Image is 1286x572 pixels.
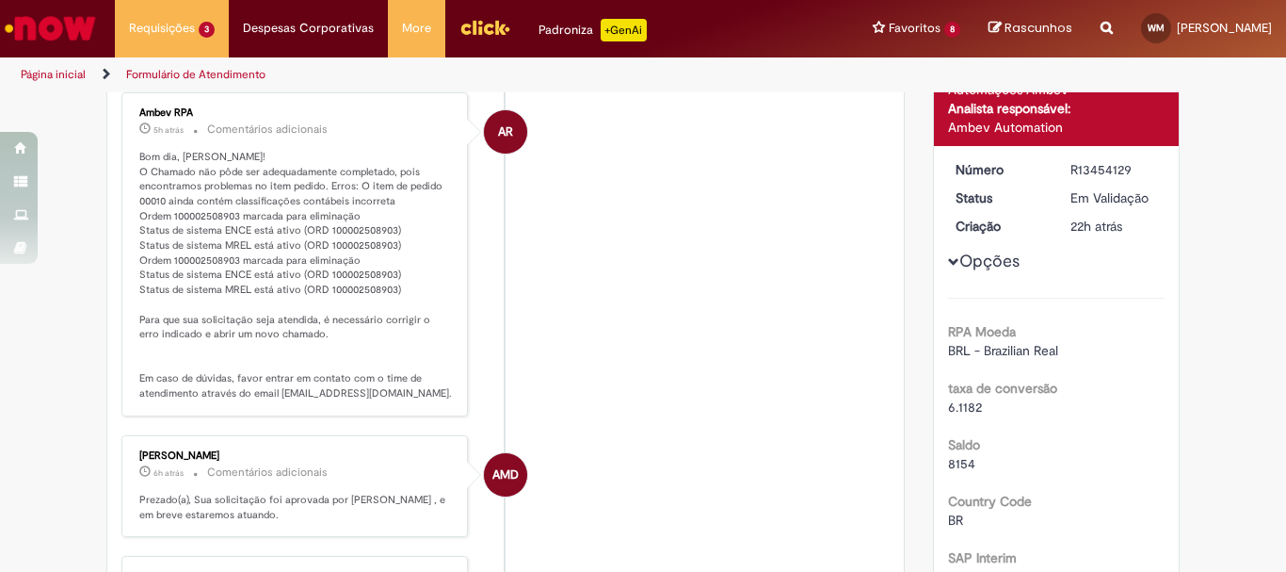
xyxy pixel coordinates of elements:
span: 6h atrás [153,467,184,479]
div: R13454129 [1070,160,1158,179]
span: BRL - Brazilian Real [948,342,1058,359]
div: Analista responsável: [948,99,1165,118]
p: Prezado(a), Sua solicitação foi aprovada por [PERSON_NAME] , e em breve estaremos atuando. [139,493,453,522]
span: More [402,19,431,38]
div: 27/08/2025 18:12:14 [1070,217,1158,236]
span: 8154 [948,455,975,472]
small: Comentários adicionais [207,122,328,138]
dt: Número [941,160,1057,179]
b: RPA Moeda [948,323,1016,340]
a: Rascunhos [989,20,1072,38]
span: Rascunhos [1005,19,1072,37]
span: Requisições [129,19,195,38]
span: 8 [944,22,960,38]
div: Em Validação [1070,188,1158,207]
p: +GenAi [601,19,647,41]
p: Bom dia, [PERSON_NAME]! O Chamado não pôde ser adequadamente completado, pois encontramos problem... [139,150,453,401]
b: SAP Interim [948,549,1017,566]
b: Country Code [948,493,1032,510]
img: ServiceNow [2,9,99,47]
img: click_logo_yellow_360x200.png [459,13,510,41]
div: Ambev RPA [484,110,527,154]
span: 5h atrás [153,124,184,136]
div: Ambev RPA [139,107,453,119]
a: Página inicial [21,67,86,82]
time: 27/08/2025 18:12:14 [1070,218,1122,235]
span: BR [948,512,963,529]
span: AR [498,109,513,155]
span: Despesas Corporativas [243,19,374,38]
span: AMD [492,452,519,498]
a: Formulário de Atendimento [126,67,265,82]
span: [PERSON_NAME] [1177,20,1272,36]
div: Ambev Automation [948,118,1165,137]
dt: Criação [941,217,1057,236]
span: 6.1182 [948,399,982,416]
div: Alex Marcelino De Oliveira [484,453,527,497]
span: WM [1148,22,1165,34]
time: 28/08/2025 10:11:00 [153,467,184,479]
div: Padroniza [539,19,647,41]
b: taxa de conversão [948,380,1057,397]
ul: Trilhas de página [14,57,844,92]
small: Comentários adicionais [207,465,328,481]
span: 3 [199,22,215,38]
dt: Status [941,188,1057,207]
b: Saldo [948,436,980,453]
div: [PERSON_NAME] [139,450,453,462]
span: 22h atrás [1070,218,1122,235]
span: Favoritos [889,19,940,38]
